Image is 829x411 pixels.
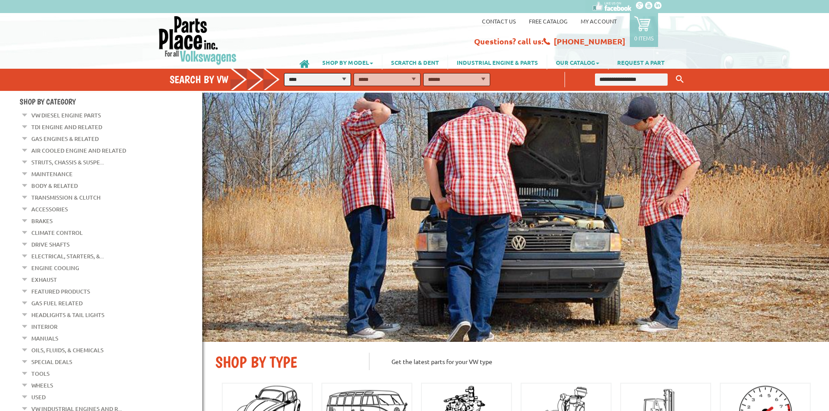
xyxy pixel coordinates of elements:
[202,93,829,342] img: First slide [900x500]
[170,73,289,86] h4: Search by VW
[31,333,58,344] a: Manuals
[31,380,53,391] a: Wheels
[448,55,547,70] a: INDUSTRIAL ENGINE & PARTS
[158,15,237,65] img: Parts Place Inc!
[31,321,57,332] a: Interior
[31,215,53,227] a: Brakes
[31,204,68,215] a: Accessories
[31,274,57,285] a: Exhaust
[31,227,83,238] a: Climate Control
[382,55,448,70] a: SCRATCH & DENT
[31,121,102,133] a: TDI Engine and Related
[608,55,673,70] a: REQUEST A PART
[547,55,608,70] a: OUR CATALOG
[673,72,686,87] button: Keyword Search
[31,356,72,368] a: Special Deals
[31,286,90,297] a: Featured Products
[31,309,104,321] a: Headlights & Tail Lights
[529,17,568,25] a: Free Catalog
[634,34,654,42] p: 0 items
[630,13,658,47] a: 0 items
[31,192,100,203] a: Transmission & Clutch
[31,368,50,379] a: Tools
[314,55,382,70] a: SHOP BY MODEL
[31,391,46,403] a: Used
[20,97,202,106] h4: Shop By Category
[31,180,78,191] a: Body & Related
[31,344,104,356] a: Oils, Fluids, & Chemicals
[31,110,101,121] a: VW Diesel Engine Parts
[31,145,126,156] a: Air Cooled Engine and Related
[581,17,617,25] a: My Account
[31,251,104,262] a: Electrical, Starters, &...
[31,133,99,144] a: Gas Engines & Related
[31,262,79,274] a: Engine Cooling
[31,297,83,309] a: Gas Fuel Related
[31,239,70,250] a: Drive Shafts
[369,353,816,370] p: Get the latest parts for your VW type
[215,353,356,371] h2: SHOP BY TYPE
[482,17,516,25] a: Contact us
[31,157,104,168] a: Struts, Chassis & Suspe...
[31,168,73,180] a: Maintenance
